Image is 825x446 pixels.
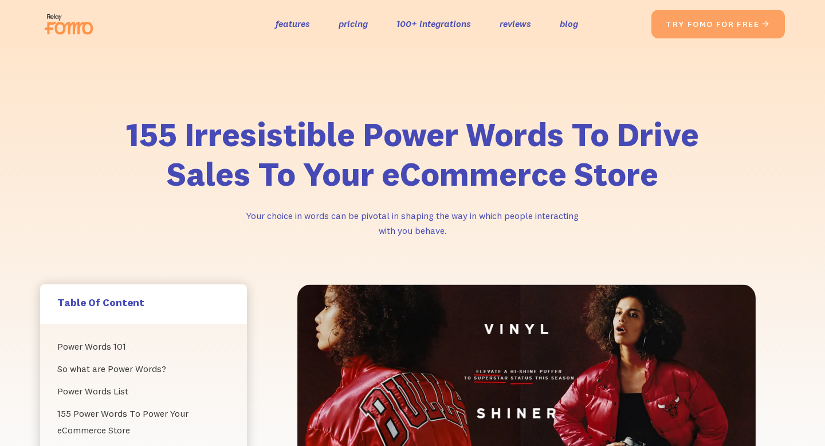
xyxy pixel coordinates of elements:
a: blog [560,15,578,32]
a: Power Words 101 [57,335,230,358]
p: Your choice in words can be pivotal in shaping the way in which people interacting with you behave. [241,208,584,238]
a: try fomo for free [651,10,785,38]
a: features [276,15,310,32]
span:  [761,19,771,29]
a: pricing [339,15,368,32]
a: So what are Power Words? [57,358,230,380]
a: 155 Power Words To Power Your eCommerce Store [57,402,230,441]
h1: 155 Irresistible Power Words To Drive Sales To Your eCommerce Store [120,115,705,194]
a: Power Words List [57,380,230,402]
h5: Table Of Content [57,296,230,309]
a: 100+ integrations [396,15,471,32]
a: reviews [500,15,531,32]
